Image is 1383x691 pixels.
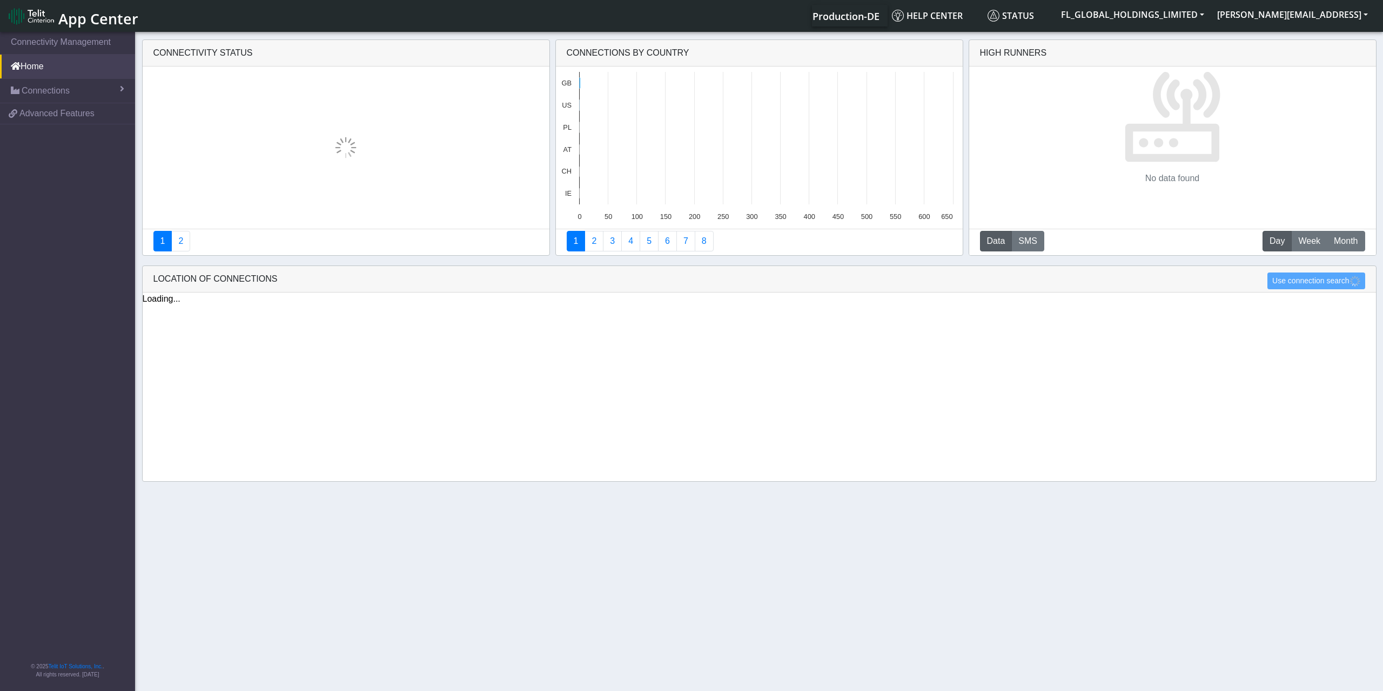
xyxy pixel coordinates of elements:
span: Week [1298,235,1320,248]
text: 400 [803,212,815,221]
text: 550 [890,212,901,221]
text: 200 [688,212,700,221]
span: Production-DE [813,10,880,23]
text: 650 [941,212,952,221]
div: High Runners [980,46,1047,59]
text: IE [565,189,571,197]
button: [PERSON_NAME][EMAIL_ADDRESS] [1211,5,1374,24]
div: Connectivity status [143,40,549,67]
text: 600 [918,212,930,221]
span: Help center [892,10,963,22]
a: Usage by Carrier [640,231,659,251]
div: Loading... [143,293,1376,305]
img: logo-telit-cinterion-gw-new.png [9,8,54,25]
text: CH [561,167,571,175]
text: 350 [775,212,786,221]
span: App Center [58,9,138,29]
img: knowledge.svg [892,10,904,22]
a: Status [983,5,1055,26]
text: 100 [631,212,642,221]
text: 150 [660,212,671,221]
img: loading [1350,276,1360,287]
a: Connections By Carrier [621,231,640,251]
text: US [562,101,572,109]
button: FL_GLOBAL_HOLDINGS_LIMITED [1055,5,1211,24]
text: AT [563,145,572,154]
text: 0 [578,212,581,221]
button: Data [980,231,1012,251]
a: Zero Session [676,231,695,251]
span: Connections [22,84,70,97]
button: SMS [1011,231,1044,251]
button: Use connection search [1267,273,1365,289]
a: Carrier [585,231,603,251]
img: status.svg [988,10,999,22]
a: Connections By Country [567,231,586,251]
a: Help center [888,5,983,26]
a: Connectivity status [153,231,172,251]
span: Month [1334,235,1358,248]
a: Not Connected for 30 days [695,231,714,251]
span: Status [988,10,1034,22]
text: GB [561,79,572,87]
nav: Summary paging [153,231,539,251]
a: Usage per Country [603,231,622,251]
nav: Summary paging [567,231,952,251]
button: Month [1327,231,1365,251]
img: No data found [1124,67,1220,163]
span: Advanced Features [19,107,95,120]
div: Connections By Country [556,40,963,67]
text: 50 [605,212,612,221]
button: Week [1291,231,1327,251]
text: 450 [832,212,843,221]
text: 300 [746,212,757,221]
span: Day [1270,235,1285,248]
a: Your current platform instance [812,5,879,26]
text: 250 [717,212,729,221]
div: LOCATION OF CONNECTIONS [143,266,1376,293]
a: 14 Days Trend [658,231,677,251]
text: PL [563,123,572,131]
a: Telit IoT Solutions, Inc. [49,663,103,669]
a: App Center [9,4,137,28]
button: Day [1263,231,1292,251]
img: loading.gif [335,137,357,158]
text: 500 [861,212,872,221]
p: No data found [1145,172,1200,185]
a: Deployment status [171,231,190,251]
